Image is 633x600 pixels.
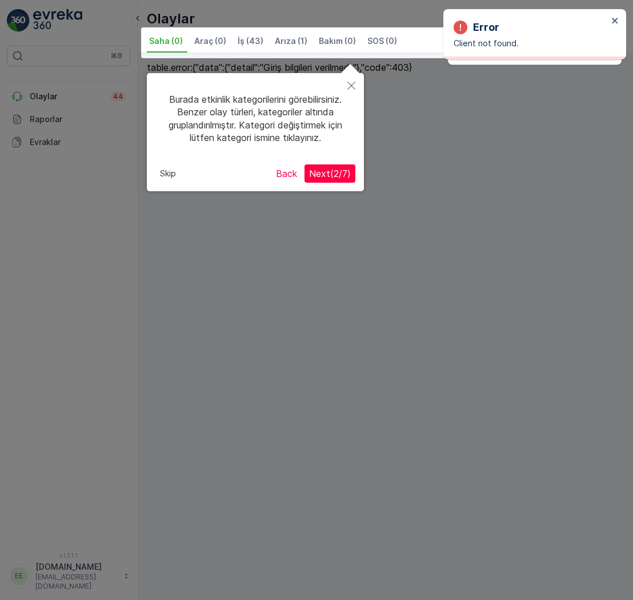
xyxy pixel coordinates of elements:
button: Close [339,73,364,99]
span: Next ( 2 / 7 ) [309,168,351,179]
p: Client not found. [454,38,608,49]
button: Next [305,164,355,183]
button: Back [271,164,302,183]
button: close [611,16,619,27]
div: Burada etkinlik kategorilerini görebilirsiniz. Benzer olay türleri, kategoriler altında gruplandı... [155,82,355,156]
button: Skip [155,165,181,182]
div: Burada etkinlik kategorilerini görebilirsiniz. Benzer olay türleri, kategoriler altında gruplandı... [147,73,364,191]
p: Error [473,19,499,35]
